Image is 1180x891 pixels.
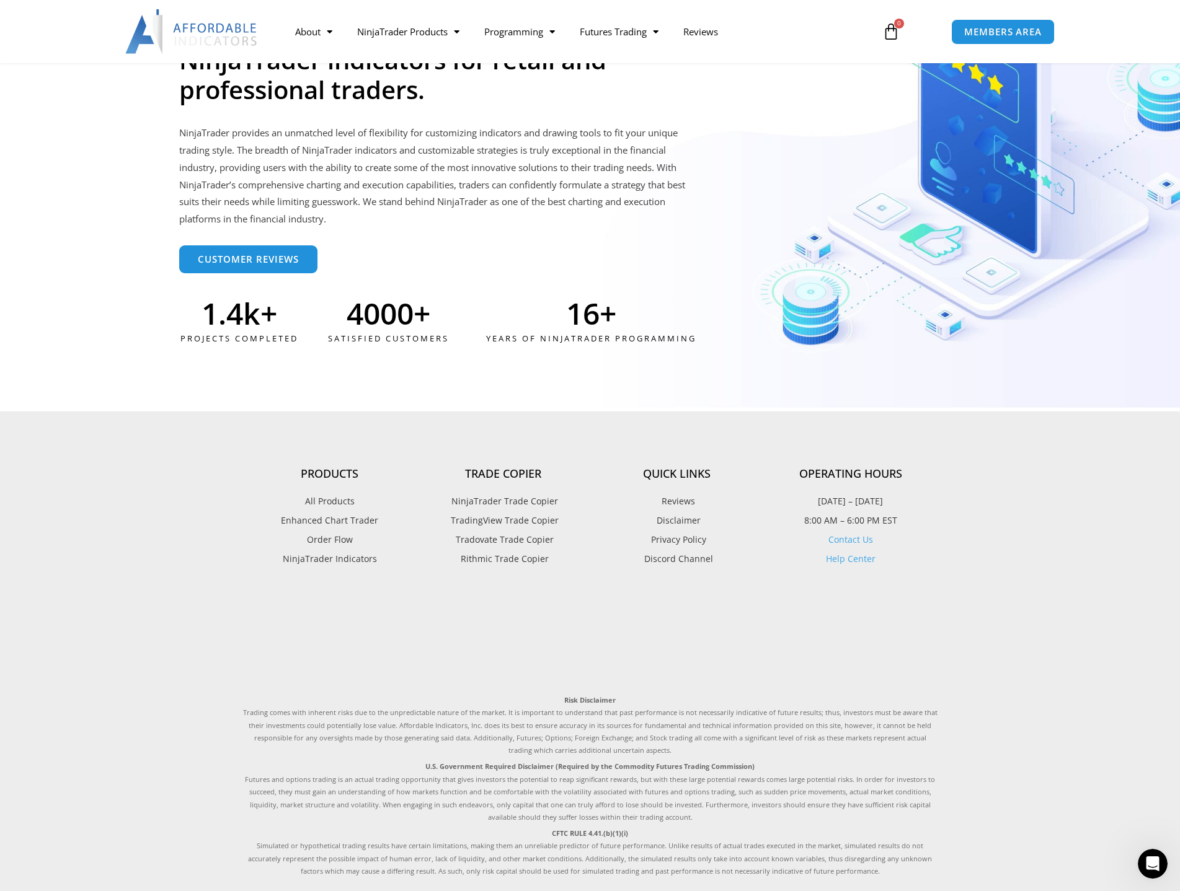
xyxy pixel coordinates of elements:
p: [DATE] – [DATE] [764,493,938,509]
nav: Menu [283,17,868,46]
span: MEMBERS AREA [964,27,1042,37]
a: Programming [472,17,567,46]
img: LogoAI | Affordable Indicators – NinjaTrader [125,9,259,54]
span: Discord Channel [641,551,713,567]
span: Rithmic Trade Copier [458,551,549,567]
span: Reviews [659,493,695,509]
h4: Quick Links [590,467,764,481]
span: + [600,299,737,328]
a: Disclaimer [590,512,764,529]
strong: U.S. Government Required Disclaimer (Required by the Commodity Futures Trading Commission) [425,762,755,771]
span: 4000 [347,299,414,328]
a: TradingView Trade Copier [417,512,590,529]
iframe: Customer reviews powered by Trustpilot [243,595,938,682]
span: 16 [566,299,600,328]
a: Futures Trading [567,17,671,46]
a: NinjaTrader Trade Copier [417,493,590,509]
a: 0 [864,14,918,50]
a: Enhanced Chart Trader [243,512,417,529]
span: All Products [305,493,355,509]
span: Tradovate Trade Copier [453,532,554,548]
div: Satisfied Customers [303,328,474,349]
p: 8:00 AM – 6:00 PM EST [764,512,938,529]
a: Contact Us [828,533,873,545]
span: Customer Reviews [198,255,299,264]
a: Reviews [671,17,730,46]
a: NinjaTrader Products [345,17,472,46]
a: NinjaTrader Indicators [243,551,417,567]
a: MEMBERS AREA [951,19,1055,45]
a: Tradovate Trade Copier [417,532,590,548]
span: + [414,299,474,328]
a: Order Flow [243,532,417,548]
h4: Products [243,467,417,481]
span: NinjaTrader Trade Copier [448,493,558,509]
span: k+ [243,299,299,328]
strong: CFTC RULE 4.41.(b)(1)(i) [552,828,628,838]
p: Trading comes with inherent risks due to the unpredictable nature of the market. It is important ... [243,694,938,757]
span: Order Flow [307,532,353,548]
p: Simulated or hypothetical trading results have certain limitations, making them an unreliable pre... [243,827,938,878]
a: All Products [243,493,417,509]
span: NinjaTrader Indicators [283,551,377,567]
h4: Operating Hours [764,467,938,481]
iframe: Intercom live chat [1138,849,1168,879]
a: Help Center [826,553,876,564]
span: Disclaimer [654,512,701,529]
h4: Trade Copier [417,467,590,481]
div: Years of ninjatrader programming [446,328,737,349]
span: 0 [894,19,904,29]
span: Enhanced Chart Trader [281,512,378,529]
p: NinjaTrader provides an unmatched level of flexibility for customizing indicators and drawing too... [179,125,691,228]
h2: We aim to create the best customized NinjaTrader indicators for retail and professional traders. [179,15,672,105]
a: Privacy Policy [590,532,764,548]
div: Projects Completed [179,328,299,349]
a: Reviews [590,493,764,509]
a: About [283,17,345,46]
a: Customer Reviews [179,245,317,273]
a: Discord Channel [590,551,764,567]
span: Privacy Policy [648,532,706,548]
span: 1.4 [202,299,243,328]
p: Futures and options trading is an actual trading opportunity that gives investors the potential t... [243,760,938,823]
span: TradingView Trade Copier [448,512,559,529]
a: Rithmic Trade Copier [417,551,590,567]
strong: Risk Disclaimer [564,695,616,704]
